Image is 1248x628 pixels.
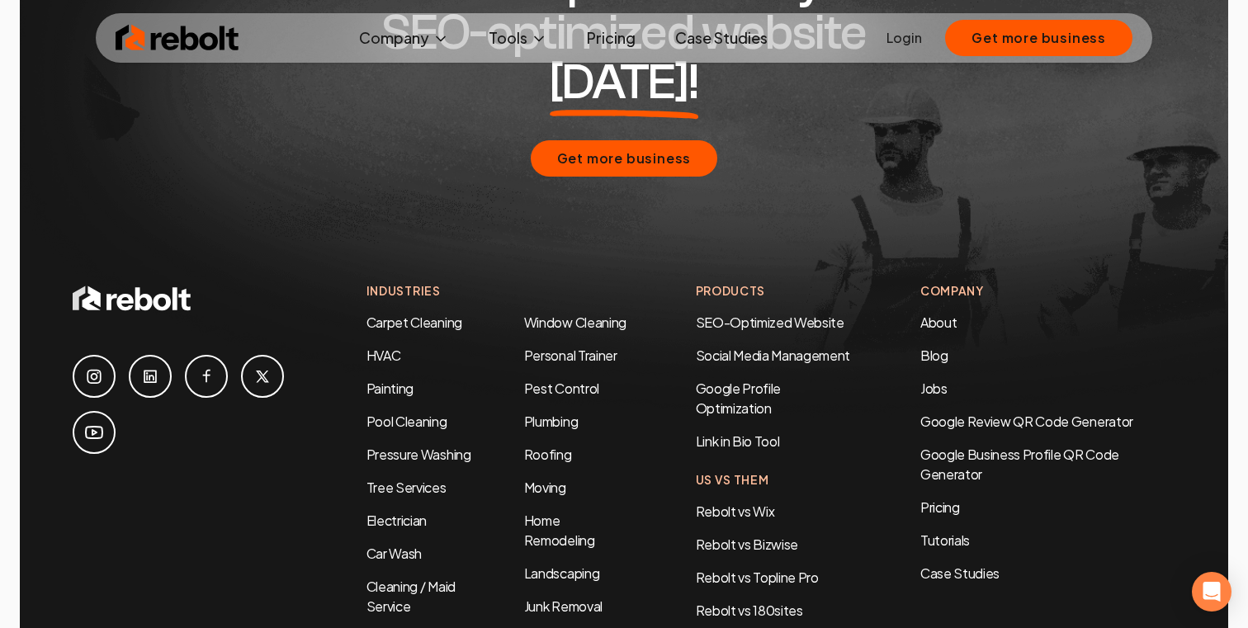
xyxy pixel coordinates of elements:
[696,347,851,364] a: Social Media Management
[550,58,699,107] span: [DATE]!
[696,503,775,520] a: Rebolt vs Wix
[524,413,578,430] a: Plumbing
[920,498,1175,517] a: Pricing
[366,282,630,300] h4: Industries
[524,597,603,615] a: Junk Removal
[920,446,1119,483] a: Google Business Profile QR Code Generator
[475,21,560,54] button: Tools
[366,479,447,496] a: Tree Services
[920,380,948,397] a: Jobs
[920,413,1133,430] a: Google Review QR Code Generator
[696,602,803,619] a: Rebolt vs 180sites
[531,140,718,177] button: Get more business
[524,479,566,496] a: Moving
[920,314,957,331] a: About
[524,446,572,463] a: Roofing
[696,314,844,331] a: SEO-Optimized Website
[524,347,617,364] a: Personal Trainer
[696,569,819,586] a: Rebolt vs Topline Pro
[524,564,599,582] a: Landscaping
[920,564,1175,583] a: Case Studies
[116,21,239,54] img: Rebolt Logo
[366,446,471,463] a: Pressure Washing
[945,20,1132,56] button: Get more business
[574,21,649,54] a: Pricing
[920,282,1175,300] h4: Company
[524,380,599,397] a: Pest Control
[366,545,422,562] a: Car Wash
[366,347,401,364] a: HVAC
[920,531,1175,550] a: Tutorials
[524,512,595,549] a: Home Remodeling
[920,347,948,364] a: Blog
[696,432,780,450] a: Link in Bio Tool
[1192,572,1231,611] div: Open Intercom Messenger
[662,21,781,54] a: Case Studies
[524,314,626,331] a: Window Cleaning
[366,578,456,615] a: Cleaning / Maid Service
[696,282,854,300] h4: Products
[366,413,447,430] a: Pool Cleaning
[346,21,462,54] button: Company
[366,512,427,529] a: Electrician
[886,28,922,48] a: Login
[696,471,854,489] h4: Us Vs Them
[366,314,462,331] a: Carpet Cleaning
[696,536,799,553] a: Rebolt vs Bizwise
[366,380,414,397] a: Painting
[696,380,782,417] a: Google Profile Optimization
